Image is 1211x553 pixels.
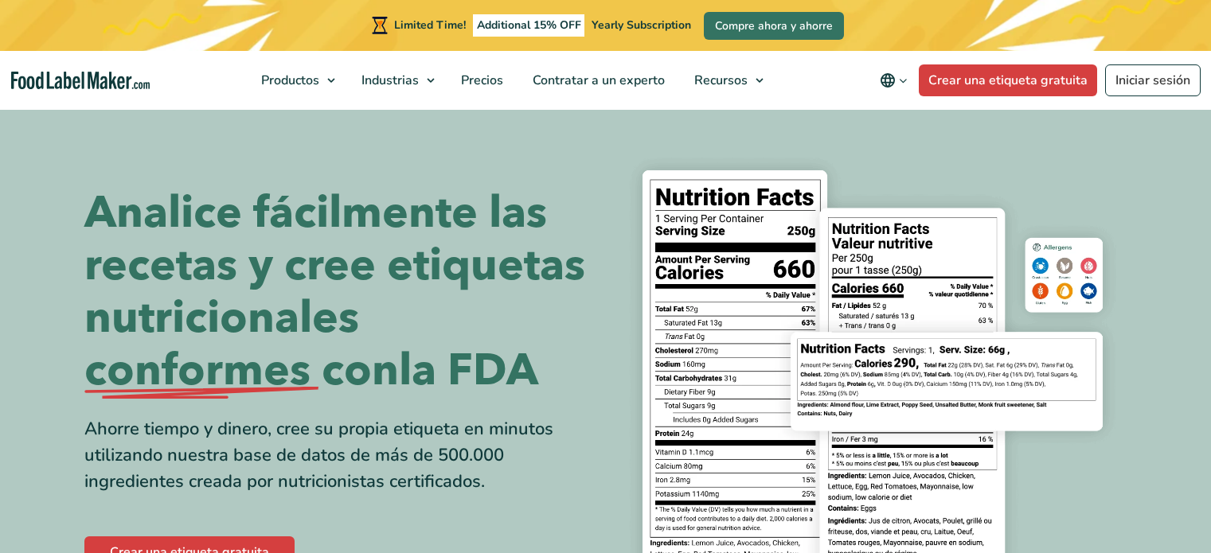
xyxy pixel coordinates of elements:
a: Iniciar sesión [1105,64,1201,96]
a: Productos [247,51,343,110]
span: Yearly Subscription [592,18,691,33]
a: Crear una etiqueta gratuita [919,64,1097,96]
span: Recursos [689,72,749,89]
span: Contratar a un experto [528,72,666,89]
button: Change language [869,64,919,96]
span: Additional 15% OFF [473,14,585,37]
span: Limited Time! [394,18,466,33]
a: Precios [447,51,514,110]
h1: Analice fácilmente las recetas y cree etiquetas nutricionales la FDA [84,187,594,397]
a: Contratar a un experto [518,51,676,110]
span: Industrias [357,72,420,89]
a: Recursos [680,51,772,110]
div: Ahorre tiempo y dinero, cree su propia etiqueta en minutos utilizando nuestra base de datos de má... [84,416,594,495]
span: Precios [456,72,505,89]
a: Food Label Maker homepage [11,72,150,90]
span: conformes con [84,345,399,397]
span: Productos [256,72,321,89]
a: Industrias [347,51,443,110]
a: Compre ahora y ahorre [704,12,844,40]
